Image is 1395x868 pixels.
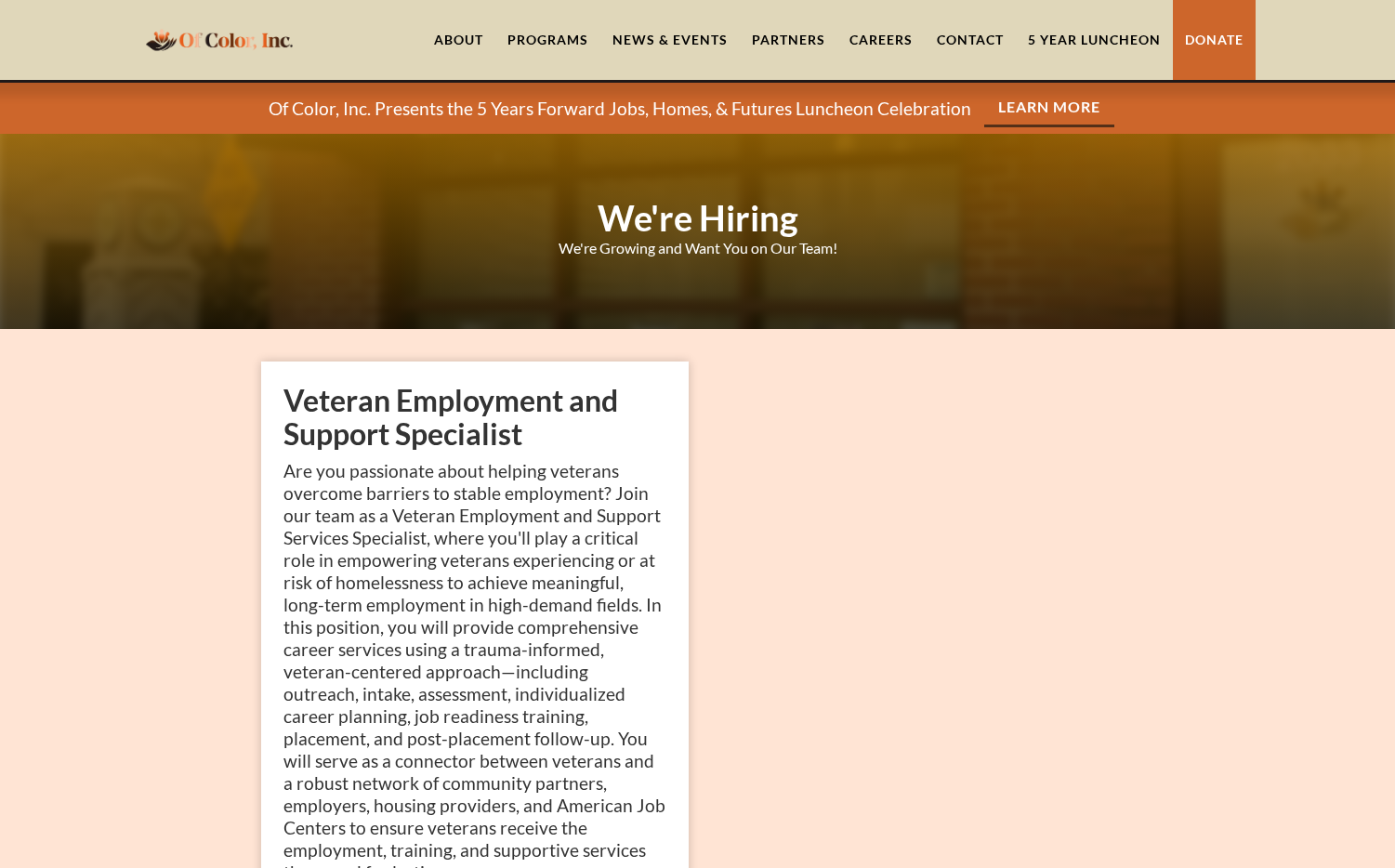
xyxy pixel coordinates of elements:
[269,98,971,120] p: Of Color, Inc. Presents the 5 Years Forward Jobs, Homes, & Futures Luncheon Celebration
[598,196,798,239] strong: We're Hiring
[559,239,837,257] div: We're Growing and Want You on Our Team!
[984,89,1114,127] a: Learn More
[507,31,588,49] div: Programs
[140,18,298,61] a: home
[283,384,666,451] h2: Veteran Employment and Support Specialist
